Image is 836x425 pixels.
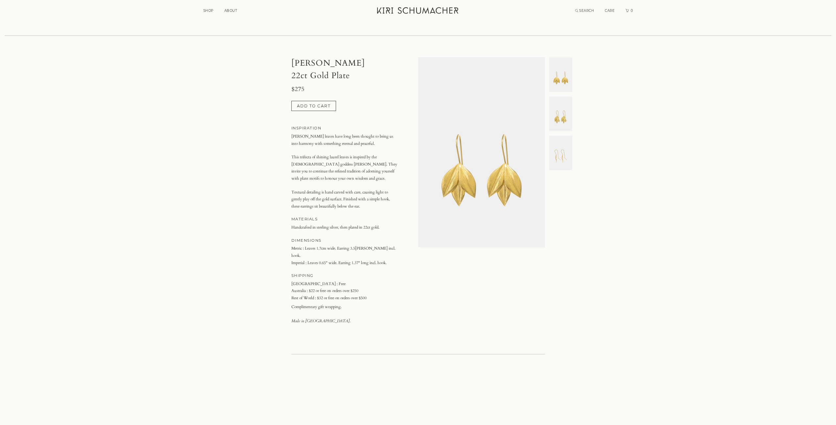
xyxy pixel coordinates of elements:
button: ADD TO CART [291,101,336,111]
p: Textural detailing is hand carved with care, causing light to gently play off the gold surface. F... [291,189,398,210]
a: ABOUT [224,9,237,13]
p: This trifecta of shining laurel leaves is inspired by the [DEMOGRAPHIC_DATA] goddess [PERSON_NAME... [291,154,398,182]
h4: MATERIALS [291,216,398,223]
img: undefined [418,57,545,247]
img: undefined [549,97,572,131]
img: undefined [549,57,572,92]
a: SHOP [203,9,214,13]
a: Kiri Schumacher Home [373,3,463,20]
span: 0 [630,9,633,13]
span: Complimentary gift wrapping. [291,303,398,311]
p: [PERSON_NAME] leaves have long been thought to bring us into harmony with something eternal and p... [291,133,398,147]
h4: DIMENSIONS [291,237,398,244]
span: SEARCH [579,9,594,13]
a: Search [575,9,594,13]
h4: SHIPPING [291,272,398,279]
h4: INSPIRATION [291,125,398,132]
a: Cart [625,9,633,13]
h1: [PERSON_NAME] 22ct Gold Plate [291,57,398,82]
em: Made in [GEOGRAPHIC_DATA]. [291,318,350,324]
h3: $275 [291,86,398,93]
p: Metric : Leaves 1.7cm wide. Earring 3.5[PERSON_NAME] incl. hook. Imperial : Leaves 0.65" wide. Ea... [291,245,398,266]
img: undefined [549,136,572,170]
span: [GEOGRAPHIC_DATA] : Free Australia : $22 or free on orders over $250 Rest of World : $32 or free ... [291,281,367,301]
p: Handcrafted in sterling silver, then plated in 22ct gold. [291,224,398,231]
a: CARE [605,9,615,13]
